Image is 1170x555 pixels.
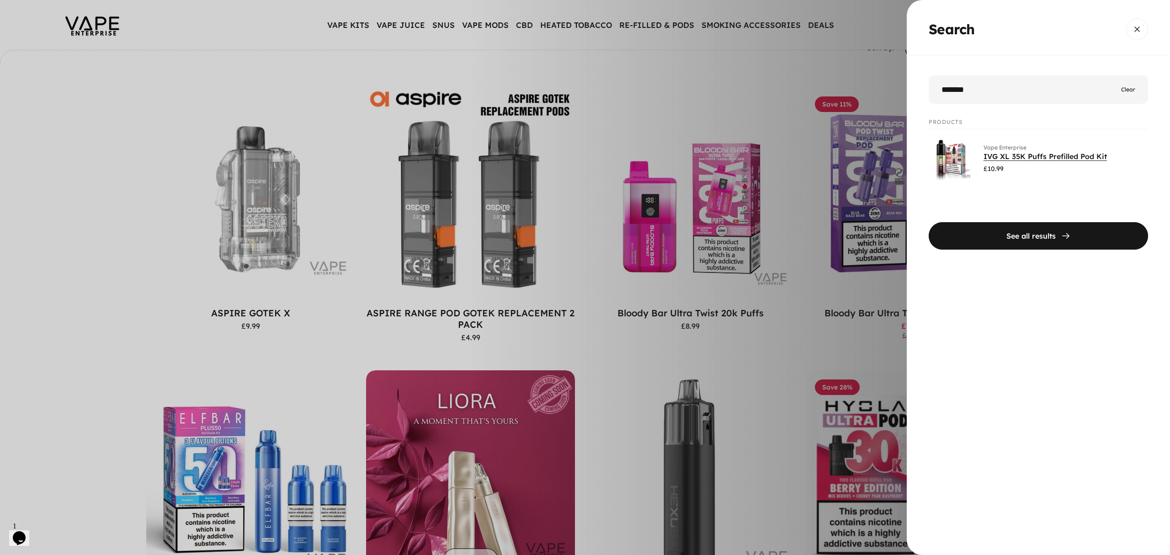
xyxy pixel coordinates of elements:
img: IVG XL 35K Prefilled Pod Kit [929,137,973,181]
button: Clear [1121,85,1135,94]
a: IVG XL 35K Puffs Prefilled Pod Kit [984,152,1107,161]
p: Vape Enterprise [984,143,1107,152]
button: See all results [929,222,1148,250]
button: Close [1126,18,1148,40]
p: Products [929,118,1148,129]
span: £10.99 [984,164,1004,174]
iframe: chat widget [9,518,38,546]
span: Search [929,22,975,36]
